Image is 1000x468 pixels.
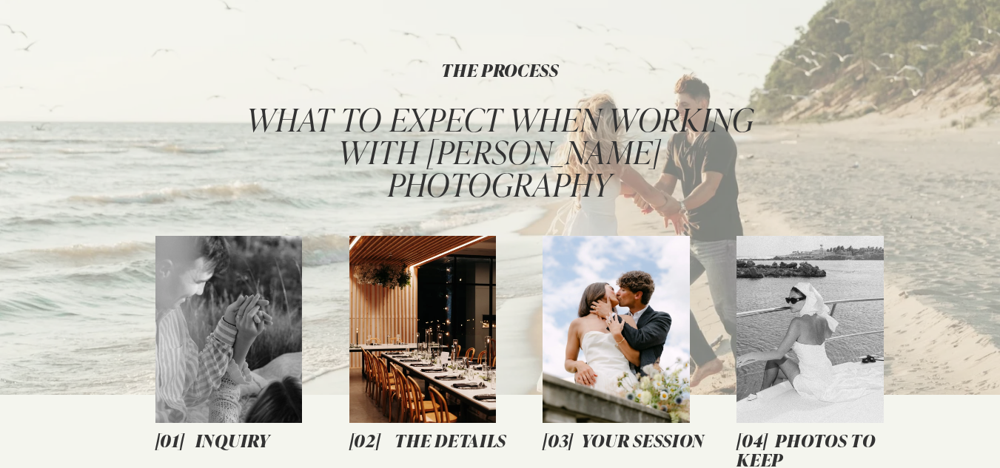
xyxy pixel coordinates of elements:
span: WHAT TO EXPECT WHEN WORKING WITH [PERSON_NAME] PHOTOGRAPHY [246,97,761,205]
em: [02] THE DETAILS [349,428,507,452]
strong: THE PROCESS [441,58,559,82]
em: [03] YOUR SESSION [543,428,705,452]
em: [01] INQUIRY [155,428,270,452]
